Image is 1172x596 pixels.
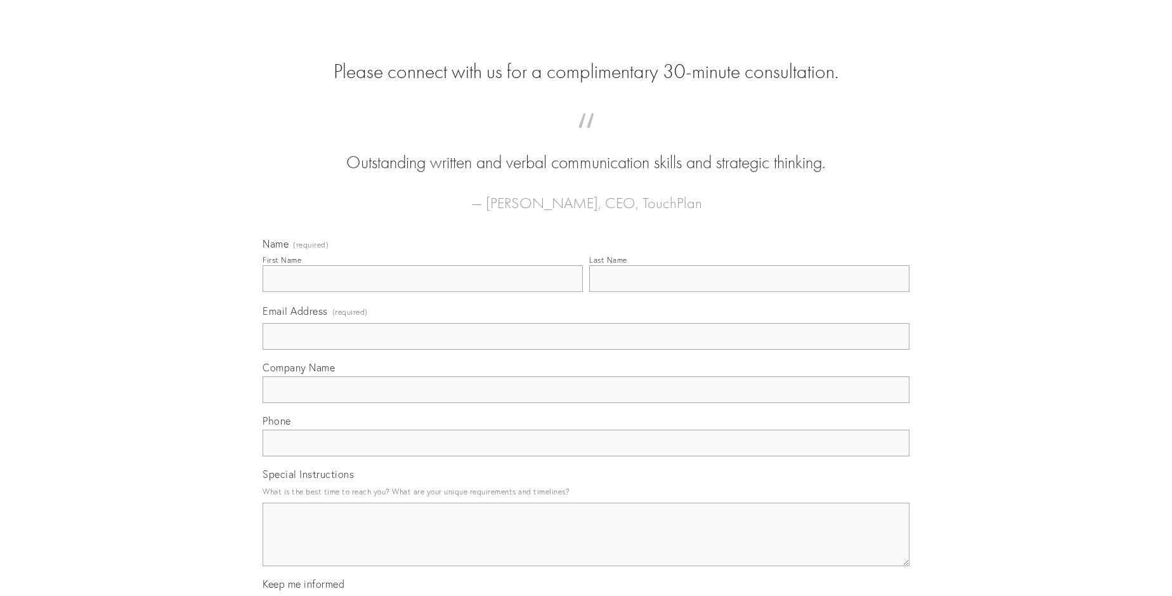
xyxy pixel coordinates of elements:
blockquote: Outstanding written and verbal communication skills and strategic thinking. [283,126,889,175]
span: Phone [263,414,291,427]
span: Name [263,237,289,250]
span: Email Address [263,305,328,317]
span: “ [283,126,889,150]
div: Last Name [589,255,627,265]
h2: Please connect with us for a complimentary 30-minute consultation. [263,60,909,84]
span: (required) [332,303,368,321]
span: Special Instructions [263,468,354,480]
p: What is the best time to reach you? What are your unique requirements and timelines? [263,483,909,500]
span: Company Name [263,361,335,374]
div: First Name [263,255,301,265]
span: Keep me informed [263,578,344,590]
figcaption: — [PERSON_NAME], CEO, TouchPlan [283,175,889,216]
span: (required) [293,241,329,249]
